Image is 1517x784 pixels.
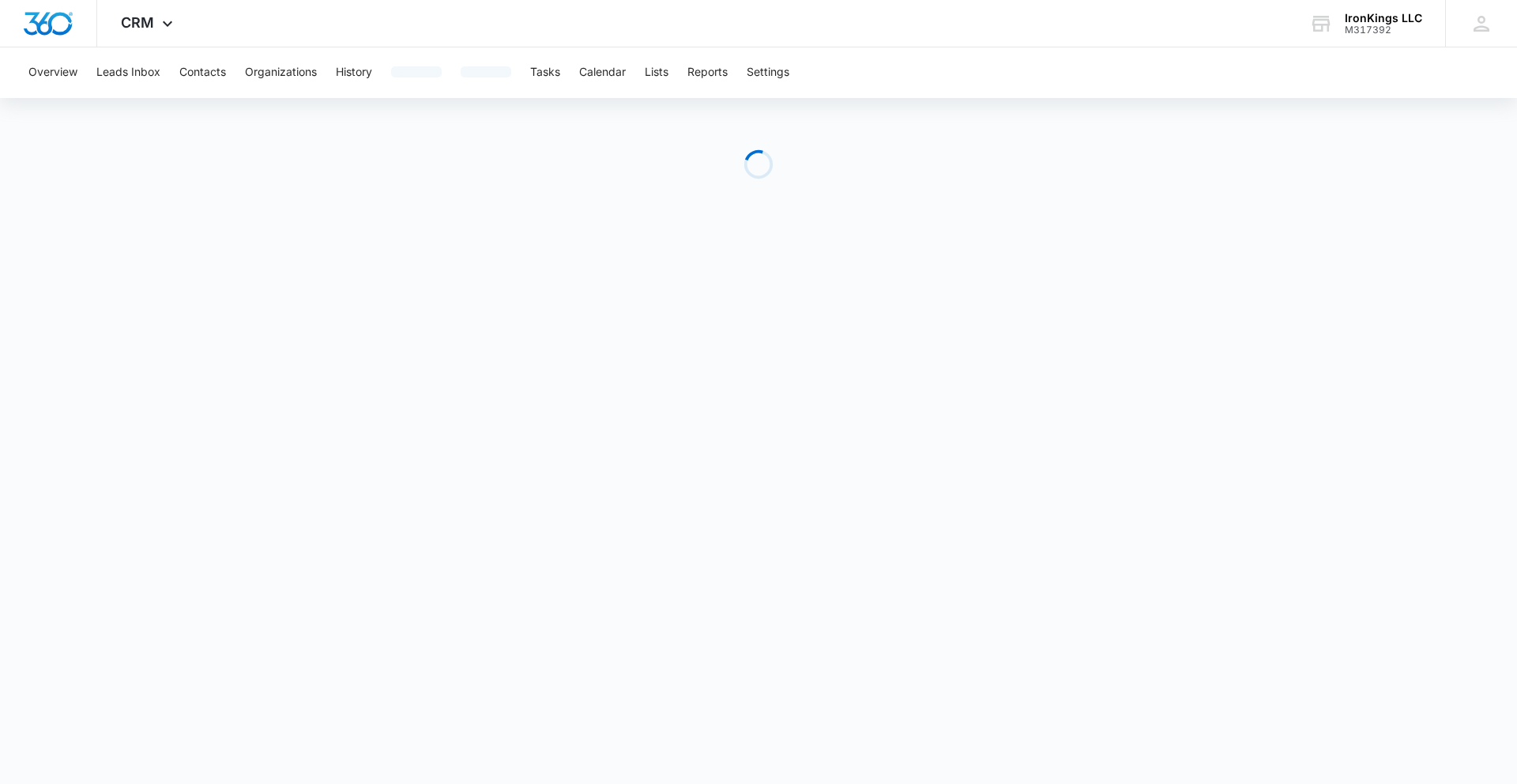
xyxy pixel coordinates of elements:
[1345,12,1422,24] div: account name
[121,14,154,31] span: CRM
[1345,24,1422,36] div: account id
[245,47,317,98] button: Organizations
[645,47,668,98] button: Lists
[96,47,160,98] button: Leads Inbox
[28,47,77,98] button: Overview
[579,47,626,98] button: Calendar
[747,47,789,98] button: Settings
[336,47,372,98] button: History
[530,47,560,98] button: Tasks
[179,47,226,98] button: Contacts
[687,47,728,98] button: Reports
